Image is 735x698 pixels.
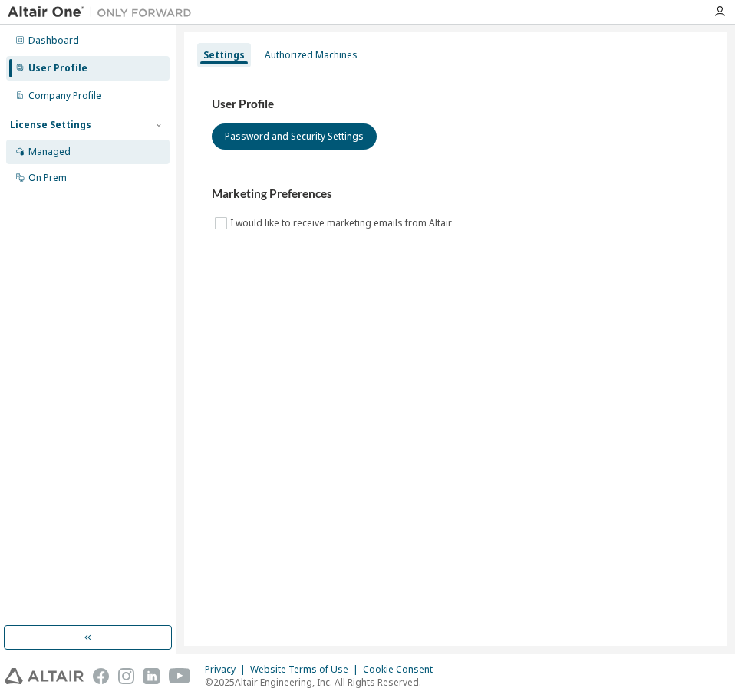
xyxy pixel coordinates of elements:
[250,663,363,676] div: Website Terms of Use
[28,172,67,184] div: On Prem
[28,90,101,102] div: Company Profile
[363,663,442,676] div: Cookie Consent
[212,123,377,150] button: Password and Security Settings
[10,119,91,131] div: License Settings
[212,97,700,112] h3: User Profile
[212,186,700,202] h3: Marketing Preferences
[169,668,191,684] img: youtube.svg
[8,5,199,20] img: Altair One
[143,668,160,684] img: linkedin.svg
[118,668,134,684] img: instagram.svg
[203,49,245,61] div: Settings
[265,49,358,61] div: Authorized Machines
[230,214,455,232] label: I would like to receive marketing emails from Altair
[5,668,84,684] img: altair_logo.svg
[205,663,250,676] div: Privacy
[93,668,109,684] img: facebook.svg
[28,35,79,47] div: Dashboard
[28,146,71,158] div: Managed
[28,62,87,74] div: User Profile
[205,676,442,689] p: © 2025 Altair Engineering, Inc. All Rights Reserved.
